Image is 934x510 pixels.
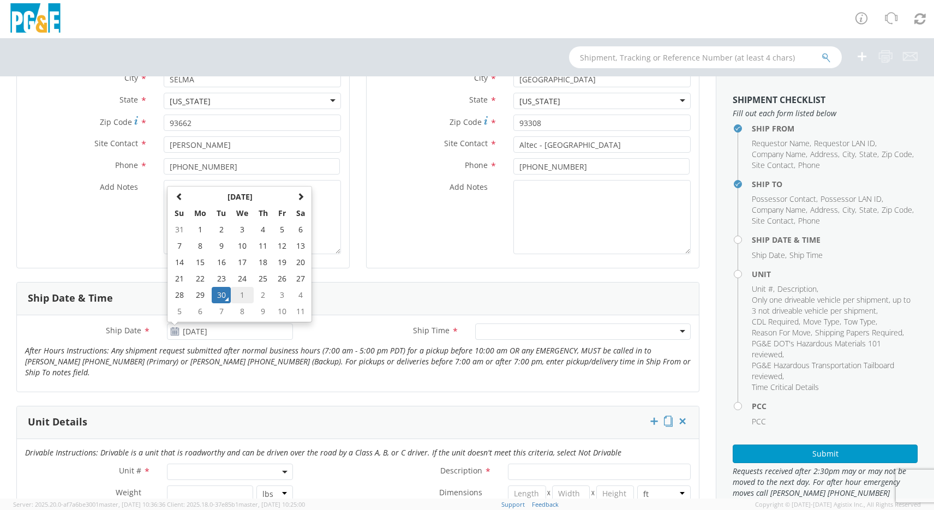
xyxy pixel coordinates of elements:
td: 21 [170,271,189,287]
td: 1 [189,221,212,238]
h4: Ship Date & Time [752,236,918,244]
td: 25 [254,271,273,287]
input: Width [552,485,590,502]
td: 2 [212,221,231,238]
span: State [119,94,138,105]
span: Tow Type [844,316,876,327]
th: Th [254,205,273,221]
li: , [859,149,879,160]
li: , [752,138,811,149]
h4: Unit [752,270,918,278]
span: Only one driveable vehicle per shipment, up to 3 not driveable vehicle per shipment [752,295,911,316]
li: , [752,284,775,295]
span: Company Name [752,205,806,215]
span: Unit # [752,284,773,294]
span: State [859,205,877,215]
span: X [546,485,553,502]
td: 12 [273,238,291,254]
span: State [859,149,877,159]
th: Sa [291,205,310,221]
div: [US_STATE] [170,96,211,107]
td: 11 [254,238,273,254]
li: , [810,149,840,160]
span: Requests received after 2:30pm may or may not be moved to the next day. For after hour emergency ... [733,466,918,499]
span: Unit # [119,465,141,476]
span: Site Contact [94,138,138,148]
td: 9 [254,303,273,320]
span: Server: 2025.20.0-af7a6be3001 [13,500,165,508]
td: 14 [170,254,189,271]
h3: Ship Date & Time [28,293,113,304]
span: Ship Time [789,250,823,260]
td: 27 [291,271,310,287]
button: Submit [733,445,918,463]
td: 18 [254,254,273,271]
span: Shipping Papers Required [815,327,902,338]
span: State [469,94,488,105]
span: master, [DATE] 10:36:36 [99,500,165,508]
td: 8 [189,238,212,254]
td: 9 [212,238,231,254]
li: , [752,295,915,316]
li: , [752,215,795,226]
td: 10 [231,238,254,254]
td: 2 [254,287,273,303]
span: Zip Code [100,117,132,127]
td: 7 [212,303,231,320]
li: , [803,316,841,327]
td: 23 [212,271,231,287]
h4: Ship From [752,124,918,133]
span: City [474,73,488,83]
input: Shipment, Tracking or Reference Number (at least 4 chars) [569,46,842,68]
li: , [882,205,914,215]
span: CDL Required [752,316,799,327]
th: Mo [189,205,212,221]
span: Weight [116,487,141,497]
span: Zip Code [882,205,912,215]
td: 13 [291,238,310,254]
td: 8 [231,303,254,320]
img: pge-logo-06675f144f4cfa6a6814.png [8,3,63,35]
span: Address [810,149,838,159]
span: Address [810,205,838,215]
span: Site Contact [752,160,794,170]
span: Zip Code [450,117,482,127]
li: , [815,327,904,338]
input: Height [596,485,634,502]
strong: Shipment Checklist [733,94,825,106]
h4: Ship To [752,180,918,188]
td: 4 [254,221,273,238]
td: 19 [273,254,291,271]
span: Phone [798,215,820,226]
span: Reason For Move [752,327,811,338]
span: Move Type [803,316,840,327]
span: Add Notes [450,182,488,192]
td: 26 [273,271,291,287]
td: 16 [212,254,231,271]
li: , [752,250,787,261]
span: Previous Month [176,193,183,200]
td: 31 [170,221,189,238]
span: Requestor LAN ID [814,138,875,148]
h3: Unit Details [28,417,87,428]
span: Possessor Contact [752,194,816,204]
td: 28 [170,287,189,303]
span: Ship Time [413,325,450,335]
span: Client: 2025.18.0-37e85b1 [167,500,305,508]
th: We [231,205,254,221]
span: Company Name [752,149,806,159]
span: Ship Date [752,250,785,260]
span: Time Critical Details [752,382,819,392]
i: Drivable Instructions: Drivable is a unit that is roadworthy and can be driven over the road by a... [25,447,621,458]
span: City [842,149,855,159]
li: , [810,205,840,215]
span: Description [440,465,482,476]
li: , [814,138,877,149]
span: Description [777,284,817,294]
li: , [752,149,807,160]
span: City [842,205,855,215]
li: , [752,205,807,215]
span: PG&E DOT's Hazardous Materials 101 reviewed [752,338,881,359]
a: Support [501,500,525,508]
span: X [590,485,596,502]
